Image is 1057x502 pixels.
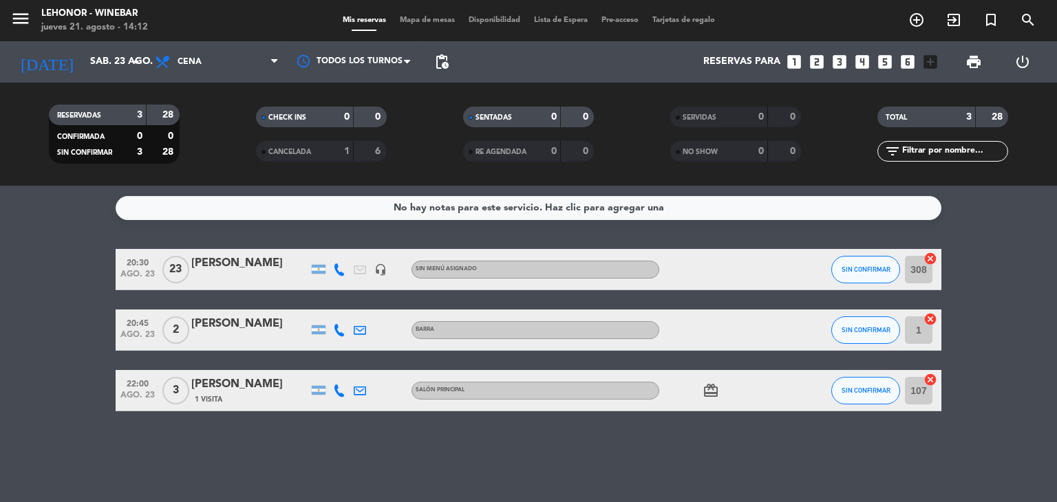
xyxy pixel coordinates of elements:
span: Reservas para [703,56,780,67]
span: SIN CONFIRMAR [57,149,112,156]
strong: 28 [992,112,1005,122]
span: 23 [162,256,189,283]
i: [DATE] [10,47,83,77]
span: print [965,54,982,70]
strong: 3 [137,110,142,120]
span: CHECK INS [268,114,306,121]
strong: 0 [168,131,176,141]
span: Cena [178,57,202,67]
i: exit_to_app [946,12,962,28]
strong: 28 [162,110,176,120]
i: looks_6 [899,53,917,71]
i: arrow_drop_down [128,54,145,70]
i: looks_3 [831,53,848,71]
i: card_giftcard [703,382,719,399]
i: looks_one [785,53,803,71]
span: Sin menú asignado [416,266,477,272]
i: search [1020,12,1036,28]
div: jueves 21. agosto - 14:12 [41,21,148,34]
span: SENTADAS [476,114,512,121]
span: BARRA [416,327,434,332]
span: 1 Visita [195,394,222,405]
span: RE AGENDADA [476,149,526,155]
strong: 1 [344,146,350,156]
span: SIN CONFIRMAR [842,326,890,334]
span: Mis reservas [336,17,393,24]
span: TOTAL [886,114,907,121]
strong: 0 [137,131,142,141]
span: 20:30 [120,254,155,270]
span: 3 [162,377,189,404]
span: ago. 23 [120,270,155,285]
i: looks_4 [853,53,871,71]
div: No hay notas para este servicio. Haz clic para agregar una [394,200,664,216]
span: Mapa de mesas [393,17,462,24]
div: LOG OUT [998,41,1047,83]
input: Filtrar por nombre... [901,144,1007,159]
button: SIN CONFIRMAR [831,377,900,404]
i: add_circle_outline [908,12,925,28]
span: ago. 23 [120,330,155,346]
span: pending_actions [434,54,450,70]
i: add_box [921,53,939,71]
div: [PERSON_NAME] [191,254,308,272]
span: SERVIDAS [683,114,716,121]
i: headset_mic [374,263,387,276]
i: power_settings_new [1014,54,1031,70]
strong: 0 [758,112,764,122]
strong: 3 [137,147,142,157]
strong: 0 [758,146,764,156]
button: SIN CONFIRMAR [831,256,900,283]
strong: 6 [375,146,383,156]
i: cancel [923,373,937,386]
strong: 0 [551,112,557,122]
span: 2 [162,316,189,344]
strong: 0 [344,112,350,122]
span: CONFIRMADA [57,133,105,140]
span: SALÓN PRINCIPAL [416,387,465,393]
strong: 0 [790,146,798,156]
strong: 0 [790,112,798,122]
span: ago. 23 [120,391,155,406]
span: SIN CONFIRMAR [842,265,890,273]
strong: 28 [162,147,176,157]
span: Disponibilidad [462,17,527,24]
div: Lehonor - Winebar [41,7,148,21]
i: filter_list [884,143,901,160]
strong: 0 [583,112,591,122]
span: 22:00 [120,375,155,391]
div: [PERSON_NAME] [191,375,308,393]
span: Lista de Espera [527,17,595,24]
strong: 0 [583,146,591,156]
i: looks_two [808,53,826,71]
strong: 0 [551,146,557,156]
i: turned_in_not [983,12,999,28]
span: Tarjetas de regalo [645,17,722,24]
span: SIN CONFIRMAR [842,386,890,394]
i: cancel [923,312,937,326]
div: [PERSON_NAME] [191,315,308,333]
i: cancel [923,252,937,265]
span: RESERVADAS [57,112,101,119]
strong: 3 [966,112,972,122]
button: menu [10,8,31,34]
span: NO SHOW [683,149,718,155]
span: Pre-acceso [595,17,645,24]
span: 20:45 [120,314,155,330]
i: looks_5 [876,53,894,71]
strong: 0 [375,112,383,122]
i: menu [10,8,31,29]
span: CANCELADA [268,149,311,155]
button: SIN CONFIRMAR [831,316,900,344]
